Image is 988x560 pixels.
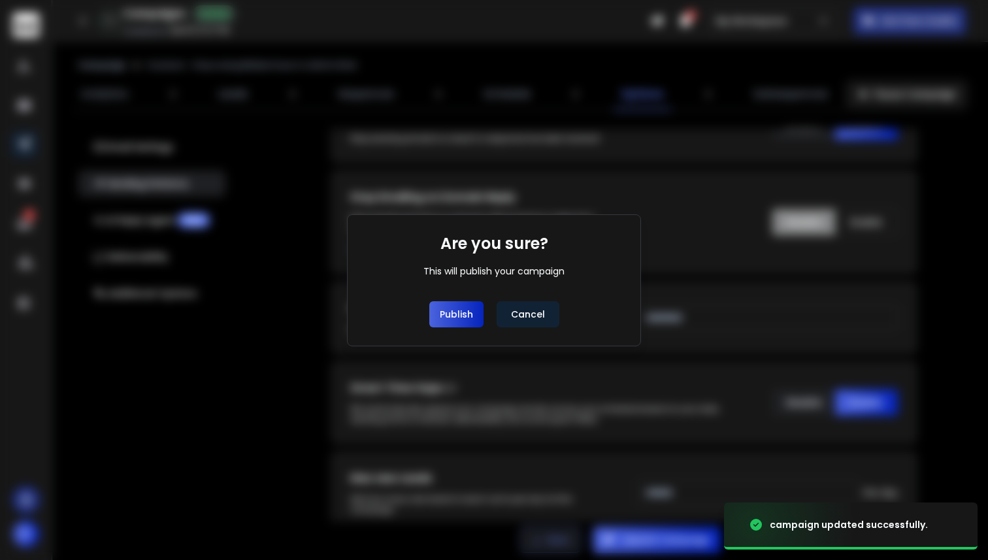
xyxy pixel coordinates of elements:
h1: Are you sure? [440,233,548,254]
div: campaign updated successfully. [770,518,928,531]
button: Cancel [497,301,559,327]
div: This will publish your campaign [423,265,565,278]
button: Publish [429,301,484,327]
